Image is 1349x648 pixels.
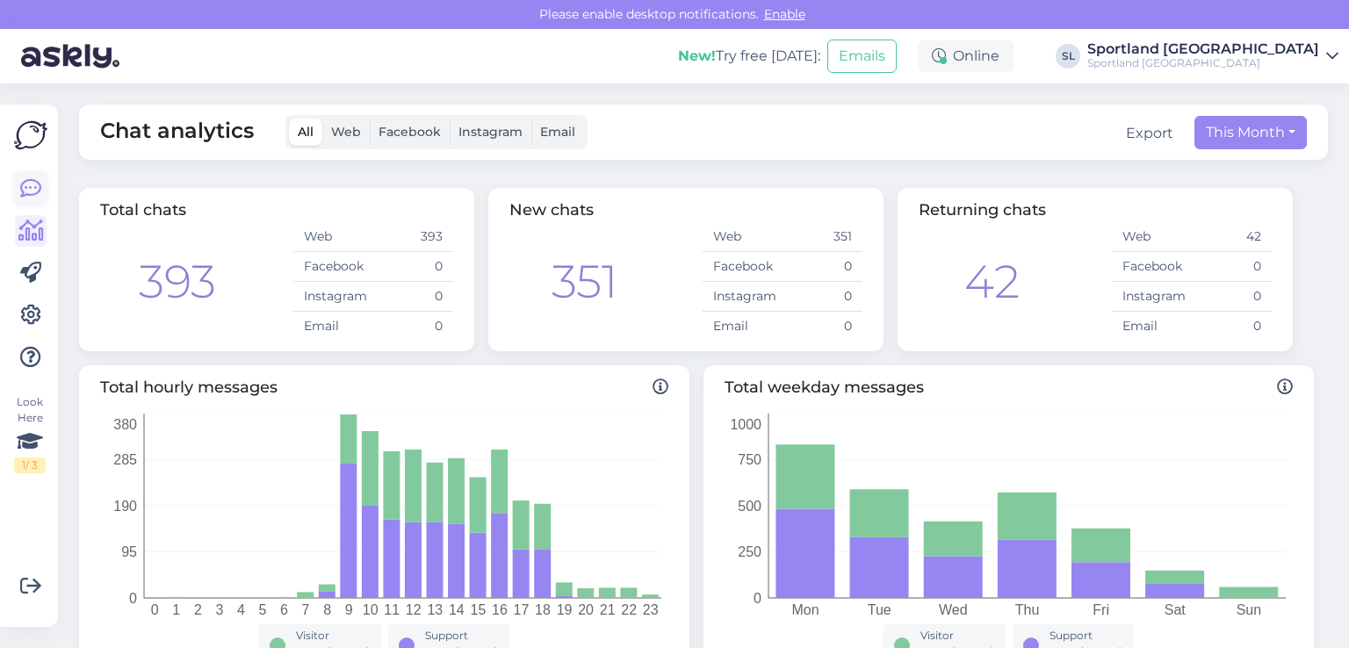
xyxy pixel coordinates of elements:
td: Email [1112,312,1192,342]
div: 351 [552,248,617,316]
td: 0 [373,312,453,342]
tspan: 15 [470,602,486,617]
tspan: 23 [643,602,659,617]
tspan: Thu [1015,602,1040,617]
div: 1 / 3 [14,457,46,473]
div: Sportland [GEOGRAPHIC_DATA] [1087,56,1319,70]
tspan: 4 [237,602,245,617]
tspan: 380 [113,417,137,432]
td: Web [1112,222,1192,252]
tspan: 3 [215,602,223,617]
td: Facebook [703,252,783,282]
div: SL [1056,44,1080,68]
div: Support [425,628,499,644]
td: 0 [783,282,862,312]
tspan: 1 [172,602,180,617]
tspan: 16 [492,602,508,617]
td: Instagram [703,282,783,312]
img: Askly Logo [14,119,47,152]
tspan: 95 [121,544,137,559]
td: Facebook [293,252,373,282]
button: Emails [827,40,897,73]
tspan: 285 [113,452,137,467]
td: Email [703,312,783,342]
button: This Month [1194,116,1307,149]
span: Total chats [100,200,186,220]
td: Web [293,222,373,252]
tspan: 12 [406,602,422,617]
td: Email [293,312,373,342]
tspan: 9 [345,602,353,617]
td: Web [703,222,783,252]
tspan: 20 [578,602,594,617]
tspan: 2 [194,602,202,617]
td: 351 [783,222,862,252]
td: 0 [373,282,453,312]
tspan: 6 [280,602,288,617]
td: 393 [373,222,453,252]
tspan: 7 [302,602,310,617]
td: 0 [1192,312,1272,342]
span: Email [540,124,575,140]
div: Support [1050,628,1123,644]
tspan: 14 [449,602,465,617]
span: All [298,124,314,140]
b: New! [678,47,716,64]
span: Chat analytics [100,115,254,149]
span: Facebook [379,124,441,140]
tspan: 0 [754,591,761,606]
div: Visitor [296,628,371,644]
td: 0 [783,252,862,282]
tspan: 21 [600,602,616,617]
span: Instagram [458,124,523,140]
tspan: 10 [363,602,379,617]
tspan: 19 [557,602,573,617]
td: 0 [783,312,862,342]
tspan: 500 [738,499,761,514]
tspan: 250 [738,544,761,559]
span: Total hourly messages [100,376,668,400]
td: Instagram [293,282,373,312]
tspan: Wed [939,602,968,617]
tspan: 190 [113,499,137,514]
td: 42 [1192,222,1272,252]
td: Instagram [1112,282,1192,312]
span: Total weekday messages [725,376,1293,400]
span: Web [331,124,361,140]
tspan: 750 [738,452,761,467]
td: Facebook [1112,252,1192,282]
tspan: Fri [1093,602,1109,617]
td: 0 [1192,282,1272,312]
div: Online [918,40,1014,72]
a: Sportland [GEOGRAPHIC_DATA]Sportland [GEOGRAPHIC_DATA] [1087,42,1338,70]
tspan: 11 [384,602,400,617]
td: 0 [373,252,453,282]
tspan: Tue [868,602,891,617]
tspan: 18 [535,602,551,617]
span: Returning chats [919,200,1046,220]
div: Look Here [14,394,46,473]
td: 0 [1192,252,1272,282]
tspan: 13 [427,602,443,617]
tspan: 8 [323,602,331,617]
button: Export [1126,123,1173,144]
tspan: 1000 [730,417,761,432]
div: Sportland [GEOGRAPHIC_DATA] [1087,42,1319,56]
tspan: Sun [1237,602,1261,617]
span: New chats [509,200,594,220]
span: Enable [759,6,811,22]
tspan: 22 [621,602,637,617]
div: 42 [964,248,1020,316]
div: Try free [DATE]: [678,46,820,67]
div: 393 [139,248,216,316]
tspan: 17 [514,602,530,617]
tspan: 5 [259,602,267,617]
div: Visitor [920,628,995,644]
tspan: Sat [1165,602,1187,617]
tspan: 0 [151,602,159,617]
tspan: 0 [129,591,137,606]
tspan: Mon [792,602,819,617]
